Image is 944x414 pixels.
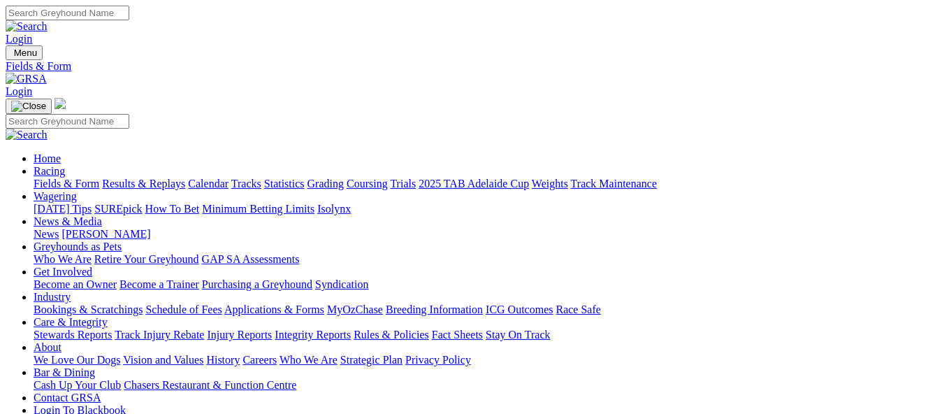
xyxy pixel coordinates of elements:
[347,178,388,190] a: Coursing
[390,178,416,190] a: Trials
[6,33,32,45] a: Login
[34,278,938,291] div: Get Involved
[275,329,351,341] a: Integrity Reports
[6,114,129,129] input: Search
[34,253,92,265] a: Who We Are
[34,203,938,215] div: Wagering
[6,85,32,97] a: Login
[61,228,150,240] a: [PERSON_NAME]
[34,278,117,290] a: Become an Owner
[34,178,938,190] div: Racing
[242,354,277,366] a: Careers
[279,354,337,366] a: Who We Are
[202,253,300,265] a: GAP SA Assessments
[386,304,483,315] a: Breeding Information
[34,329,112,341] a: Stewards Reports
[34,291,71,303] a: Industry
[34,228,59,240] a: News
[34,215,102,227] a: News & Media
[315,278,368,290] a: Syndication
[264,178,305,190] a: Statistics
[119,278,199,290] a: Become a Trainer
[6,99,52,114] button: Toggle navigation
[327,304,383,315] a: MyOzChase
[34,354,938,366] div: About
[34,354,120,366] a: We Love Our Dogs
[34,304,143,315] a: Bookings & Scratchings
[34,379,121,391] a: Cash Up Your Club
[6,20,48,33] img: Search
[34,266,92,278] a: Get Involved
[486,329,550,341] a: Stay On Track
[188,178,228,190] a: Calendar
[6,129,48,141] img: Search
[14,48,37,58] span: Menu
[307,178,344,190] a: Grading
[34,241,122,252] a: Greyhounds as Pets
[34,379,938,392] div: Bar & Dining
[11,101,46,112] img: Close
[34,341,61,353] a: About
[34,366,95,378] a: Bar & Dining
[207,329,272,341] a: Injury Reports
[202,278,312,290] a: Purchasing a Greyhound
[94,253,199,265] a: Retire Your Greyhound
[486,304,553,315] a: ICG Outcomes
[6,6,129,20] input: Search
[224,304,324,315] a: Applications & Forms
[115,329,204,341] a: Track Injury Rebate
[206,354,240,366] a: History
[6,73,47,85] img: GRSA
[145,203,200,215] a: How To Bet
[317,203,351,215] a: Isolynx
[34,253,938,266] div: Greyhounds as Pets
[419,178,529,190] a: 2025 TAB Adelaide Cup
[34,203,92,215] a: [DATE] Tips
[34,228,938,241] div: News & Media
[124,379,296,391] a: Chasers Restaurant & Function Centre
[231,178,261,190] a: Tracks
[34,152,61,164] a: Home
[6,45,43,60] button: Toggle navigation
[202,203,314,215] a: Minimum Betting Limits
[432,329,483,341] a: Fact Sheets
[354,329,429,341] a: Rules & Policies
[532,178,568,190] a: Weights
[340,354,402,366] a: Strategic Plan
[405,354,471,366] a: Privacy Policy
[34,190,77,202] a: Wagering
[55,98,66,109] img: logo-grsa-white.png
[123,354,203,366] a: Vision and Values
[571,178,657,190] a: Track Maintenance
[94,203,142,215] a: SUREpick
[34,329,938,341] div: Care & Integrity
[34,178,99,190] a: Fields & Form
[34,392,101,404] a: Contact GRSA
[34,316,108,328] a: Care & Integrity
[34,304,938,316] div: Industry
[6,60,938,73] a: Fields & Form
[555,304,600,315] a: Race Safe
[145,304,222,315] a: Schedule of Fees
[102,178,185,190] a: Results & Replays
[34,165,65,177] a: Racing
